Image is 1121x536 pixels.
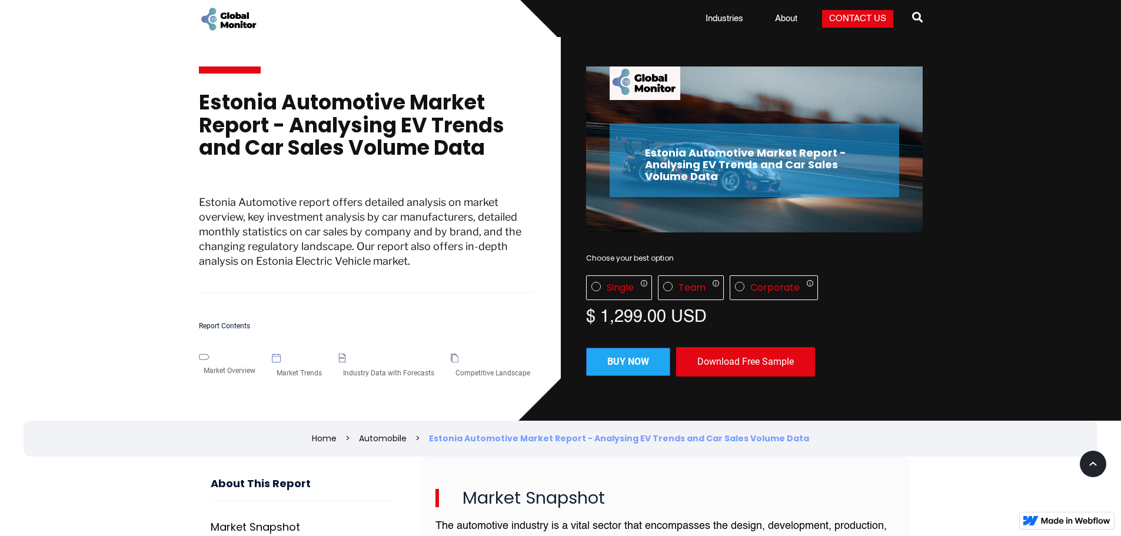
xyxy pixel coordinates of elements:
[750,282,800,294] div: Corporate
[586,348,670,376] a: Buy now
[586,252,923,264] div: Choose your best option
[429,432,809,444] div: Estonia Automotive Market Report - Analysing EV Trends and Car Sales Volume Data
[312,432,337,444] a: Home
[199,195,535,293] p: Estonia Automotive report offers detailed analysis on market overview, key investment analysis by...
[645,147,864,182] h2: Estonia Automotive Market Report - Analysing EV Trends and Car Sales Volume Data
[822,10,893,28] a: Contact Us
[199,322,535,330] h5: Report Contents
[199,91,535,171] h1: Estonia Automotive Market Report - Analysing EV Trends and Car Sales Volume Data
[338,362,439,384] div: Industry Data with Forecasts
[359,432,407,444] a: Automobile
[199,6,258,32] a: home
[698,13,750,25] a: Industries
[211,478,392,502] h3: About This Report
[678,282,706,294] div: Team
[676,347,815,377] div: Download Free Sample
[415,432,420,444] div: >
[1041,517,1110,524] img: Made in Webflow
[768,13,804,25] a: About
[586,275,923,300] div: License
[912,7,923,31] a: 
[912,9,923,25] span: 
[435,489,896,508] h2: Market Snapshot
[586,306,923,324] div: $ 1,299.00 USD
[199,360,260,381] div: Market Overview
[451,362,535,384] div: Competitive Landscape
[607,282,634,294] div: Single
[211,521,300,533] div: Market Snapshot
[272,362,327,384] div: Market Trends
[345,432,350,444] div: >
